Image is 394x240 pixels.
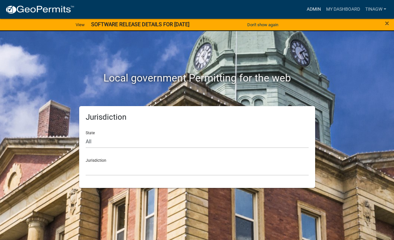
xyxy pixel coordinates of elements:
button: Don't show again [245,19,281,30]
a: TinaGW [363,3,389,16]
a: My Dashboard [324,3,363,16]
span: × [385,19,389,28]
a: View [73,19,87,30]
a: Admin [304,3,324,16]
h5: Jurisdiction [86,113,309,122]
strong: SOFTWARE RELEASE DETAILS FOR [DATE] [91,21,189,27]
h2: Local government Permitting for the web [18,72,377,84]
button: Close [385,19,389,27]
